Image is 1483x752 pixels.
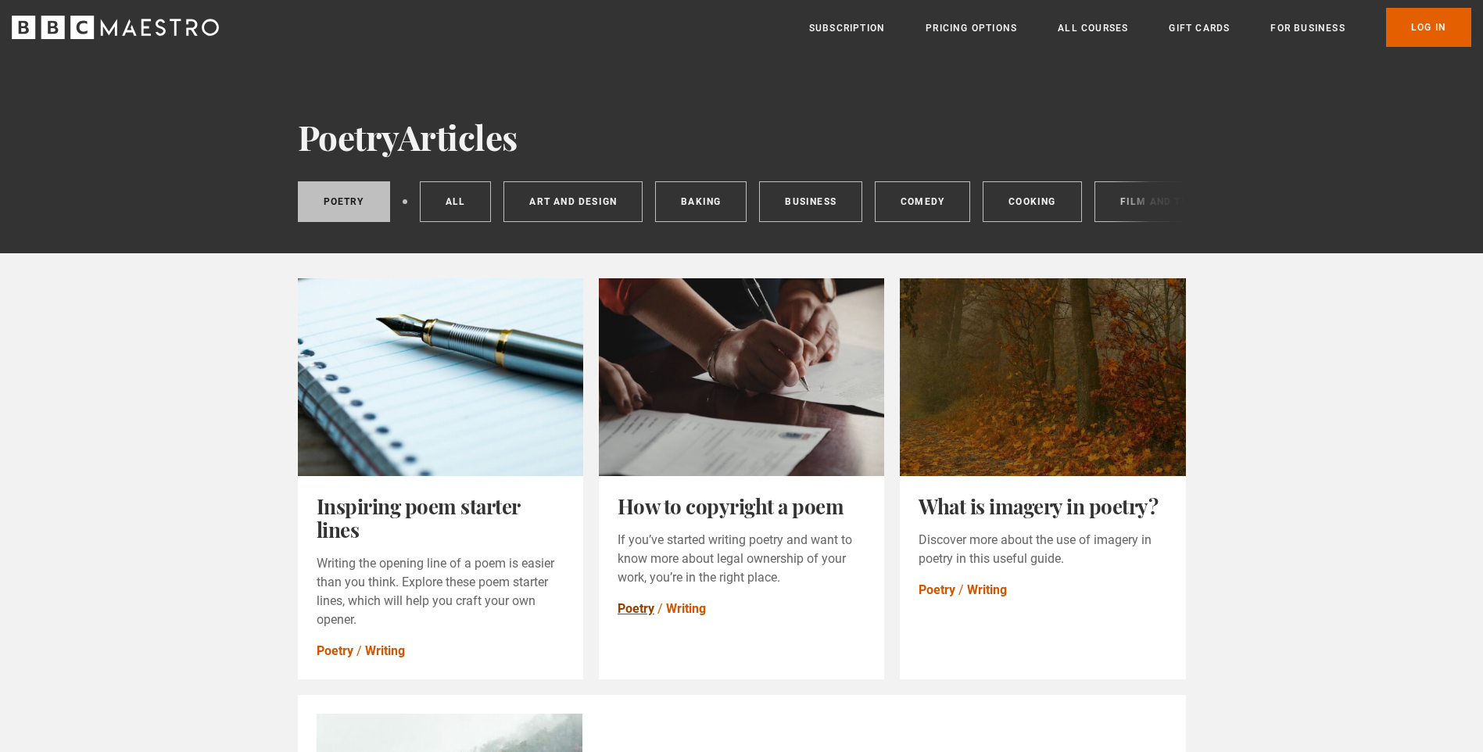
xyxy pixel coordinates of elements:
a: Comedy [875,181,970,222]
h1: Articles [298,117,1186,156]
svg: BBC Maestro [12,16,219,39]
a: Inspiring poem starter lines [317,492,520,543]
a: Poetry [317,642,353,661]
a: Log In [1386,8,1471,47]
a: Subscription [809,20,885,36]
a: Poetry [919,581,955,600]
span: Poetry [298,113,398,159]
a: Pricing Options [926,20,1017,36]
a: Art and Design [503,181,643,222]
a: All [420,181,492,222]
a: Gift Cards [1169,20,1230,36]
nav: Primary [809,8,1471,47]
a: Business [759,181,862,222]
a: Poetry [298,181,390,222]
a: Baking [655,181,747,222]
a: For business [1270,20,1345,36]
a: What is imagery in poetry? [919,492,1158,520]
a: Cooking [983,181,1081,222]
a: Writing [365,642,405,661]
a: Writing [666,600,706,618]
a: Film and TV [1094,181,1214,222]
a: Poetry [618,600,654,618]
nav: Categories [298,181,1186,228]
a: All Courses [1058,20,1128,36]
a: Writing [967,581,1007,600]
a: How to copyright a poem [618,492,844,520]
